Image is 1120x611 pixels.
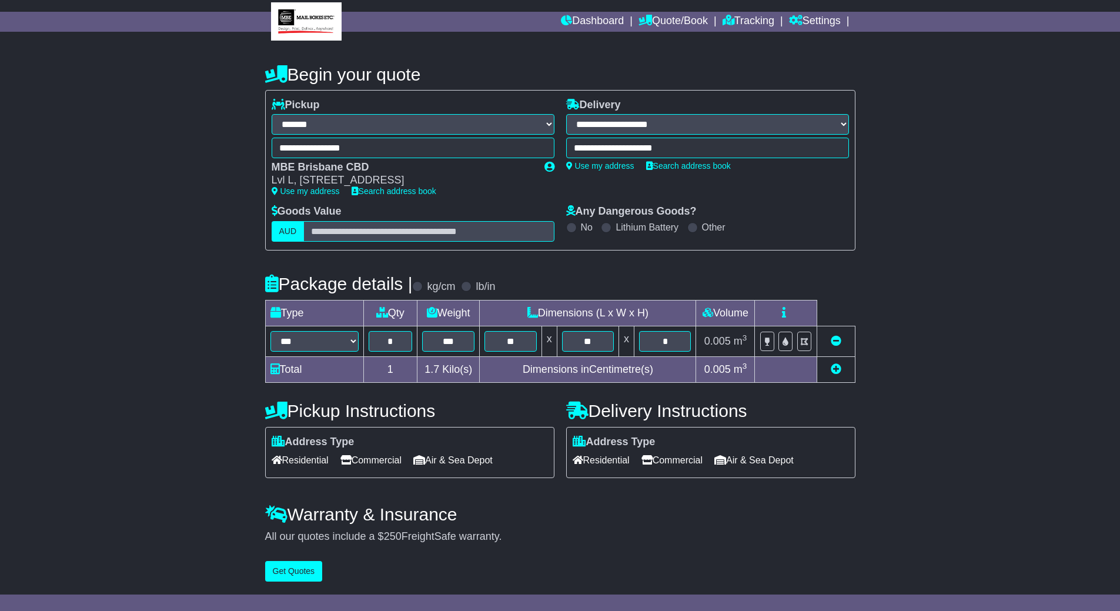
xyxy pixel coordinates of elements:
span: Commercial [340,451,402,469]
div: MBE Brisbane CBD [272,161,533,174]
h4: Delivery Instructions [566,401,855,420]
td: Dimensions in Centimetre(s) [480,356,696,382]
label: Address Type [573,436,656,449]
h4: Begin your quote [265,65,855,84]
sup: 3 [743,333,747,342]
td: Kilo(s) [417,356,480,382]
a: Use my address [566,161,634,171]
td: Weight [417,300,480,326]
span: Air & Sea Depot [714,451,794,469]
td: x [541,326,557,356]
label: Lithium Battery [616,222,678,233]
a: Search address book [646,161,731,171]
span: m [734,363,747,375]
a: Dashboard [561,12,624,32]
label: Goods Value [272,205,342,218]
h4: Package details | [265,274,413,293]
h4: Warranty & Insurance [265,505,855,524]
label: Any Dangerous Goods? [566,205,697,218]
td: Qty [363,300,417,326]
a: Settings [789,12,841,32]
label: kg/cm [427,281,455,293]
a: Use my address [272,186,340,196]
a: Quote/Book [638,12,708,32]
h4: Pickup Instructions [265,401,554,420]
div: Lvl L, [STREET_ADDRESS] [272,174,533,187]
label: No [581,222,593,233]
a: Add new item [831,363,841,375]
a: Tracking [723,12,774,32]
span: 0.005 [704,363,731,375]
td: x [619,326,634,356]
td: 1 [363,356,417,382]
span: 1.7 [424,363,439,375]
label: AUD [272,221,305,242]
a: Remove this item [831,335,841,347]
span: Air & Sea Depot [413,451,493,469]
button: Get Quotes [265,561,323,582]
sup: 3 [743,362,747,370]
label: Pickup [272,99,320,112]
td: Volume [696,300,755,326]
img: MBE Brisbane CBD [271,2,342,41]
span: 0.005 [704,335,731,347]
td: Type [265,300,363,326]
label: Address Type [272,436,355,449]
span: m [734,335,747,347]
div: All our quotes include a $ FreightSafe warranty. [265,530,855,543]
label: Other [702,222,726,233]
span: 250 [384,530,402,542]
span: Residential [272,451,329,469]
span: Commercial [641,451,703,469]
label: lb/in [476,281,495,293]
td: Total [265,356,363,382]
label: Delivery [566,99,621,112]
td: Dimensions (L x W x H) [480,300,696,326]
span: Residential [573,451,630,469]
a: Search address book [352,186,436,196]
